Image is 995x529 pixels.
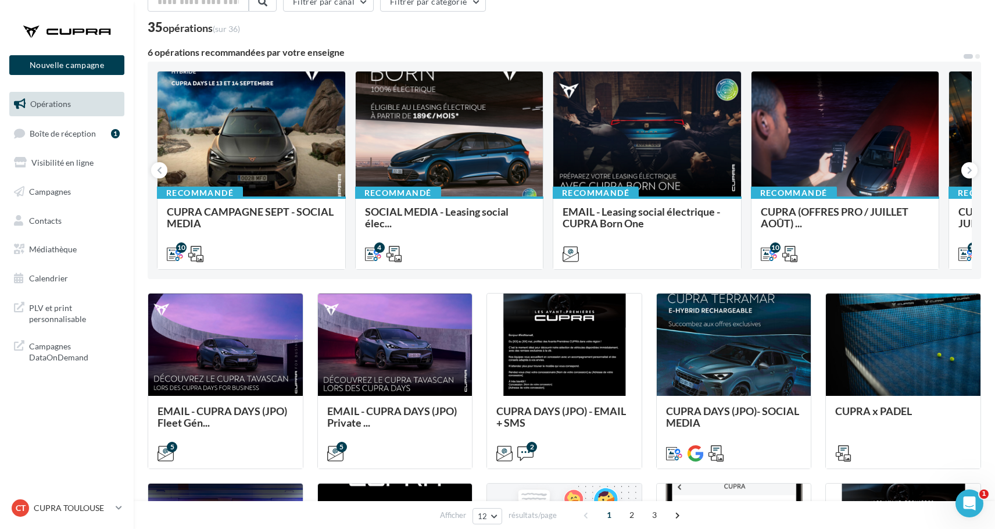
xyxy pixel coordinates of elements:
[7,121,127,146] a: Boîte de réception1
[9,55,124,75] button: Nouvelle campagne
[29,338,120,363] span: Campagnes DataOnDemand
[7,151,127,175] a: Visibilité en ligne
[213,24,240,34] span: (sur 36)
[979,489,989,499] span: 1
[31,158,94,167] span: Visibilité en ligne
[563,205,720,230] span: EMAIL - Leasing social électrique - CUPRA Born One
[955,489,983,517] iframe: Intercom live chat
[29,273,68,283] span: Calendrier
[29,244,77,254] span: Médiathèque
[7,92,127,116] a: Opérations
[835,405,912,417] span: CUPRA x PADEL
[509,510,557,521] span: résultats/page
[478,512,488,521] span: 12
[148,48,962,57] div: 6 opérations recommandées par votre enseigne
[7,334,127,368] a: Campagnes DataOnDemand
[34,502,111,514] p: CUPRA TOULOUSE
[770,242,781,253] div: 10
[7,295,127,330] a: PLV et print personnalisable
[440,510,466,521] span: Afficher
[30,128,96,138] span: Boîte de réception
[30,99,71,109] span: Opérations
[7,180,127,204] a: Campagnes
[600,506,618,524] span: 1
[111,129,120,138] div: 1
[496,405,626,429] span: CUPRA DAYS (JPO) - EMAIL + SMS
[167,205,334,230] span: CUPRA CAMPAGNE SEPT - SOCIAL MEDIA
[666,405,799,429] span: CUPRA DAYS (JPO)- SOCIAL MEDIA
[176,242,187,253] div: 10
[148,21,240,34] div: 35
[968,242,978,253] div: 11
[29,187,71,196] span: Campagnes
[327,405,457,429] span: EMAIL - CUPRA DAYS (JPO) Private ...
[527,442,537,452] div: 2
[7,209,127,233] a: Contacts
[29,215,62,225] span: Contacts
[167,442,177,452] div: 5
[761,205,908,230] span: CUPRA (OFFRES PRO / JUILLET AOÛT) ...
[29,300,120,325] span: PLV et print personnalisable
[7,237,127,262] a: Médiathèque
[158,405,287,429] span: EMAIL - CUPRA DAYS (JPO) Fleet Gén...
[157,187,243,199] div: Recommandé
[163,23,240,33] div: opérations
[622,506,641,524] span: 2
[337,442,347,452] div: 5
[751,187,837,199] div: Recommandé
[553,187,639,199] div: Recommandé
[9,497,124,519] a: CT CUPRA TOULOUSE
[7,266,127,291] a: Calendrier
[473,508,502,524] button: 12
[365,205,509,230] span: SOCIAL MEDIA - Leasing social élec...
[374,242,385,253] div: 4
[16,502,26,514] span: CT
[645,506,664,524] span: 3
[355,187,441,199] div: Recommandé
